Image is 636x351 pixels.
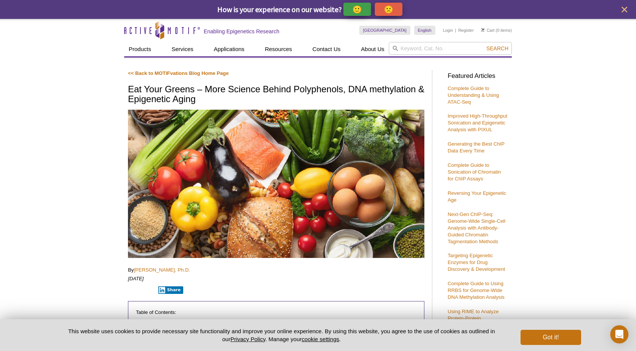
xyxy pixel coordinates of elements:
a: Resources [260,42,297,56]
p: 🙁 [384,5,393,14]
button: Share [158,286,184,294]
img: Your Cart [481,28,485,32]
p: Table of Contents: [136,309,416,316]
a: Complete Guide to Understanding & Using ATAC-Seq [447,85,499,105]
li: (0 items) [481,26,512,35]
h1: Eat Your Greens – More Science Behind Polyphenols, DNA methylation & Epigenetic Aging [128,84,424,105]
div: Open Intercom Messenger [610,325,628,343]
a: [PERSON_NAME], Ph.D. [134,267,190,273]
span: Search [486,45,508,51]
button: Got it! [521,330,581,345]
a: << Back to MOTIFvations Blog Home Page [128,70,229,76]
a: Using RIME to Analyze Protein-Protein Interactions on Chromatin [447,309,505,328]
h2: Enabling Epigenetics Research [204,28,279,35]
button: close [620,5,629,14]
p: By [128,267,424,273]
a: Complete Guide to Sonication of Chromatin for ChIP Assays [447,162,501,182]
a: Login [443,28,453,33]
p: This website uses cookies to provide necessary site functionality and improve your online experie... [55,327,508,343]
p: 🙂 [352,5,362,14]
a: Complete Guide to Using RRBS for Genome-Wide DNA Methylation Analysis [447,281,504,300]
a: [GEOGRAPHIC_DATA] [359,26,410,35]
img: A table spread with vegetables and various food. [128,110,424,258]
span: How is your experience on our website? [217,5,342,14]
li: | [455,26,456,35]
input: Keyword, Cat. No. [389,42,512,55]
button: Search [484,45,511,52]
button: cookie settings [302,336,339,342]
a: Next-Gen ChIP-Seq: Genome-Wide Single-Cell Analysis with Antibody-Guided Chromatin Tagmentation M... [447,211,505,244]
a: Improved High-Throughput Sonication and Epigenetic Analysis with PIXUL [447,113,507,132]
a: Services [167,42,198,56]
a: Register [458,28,474,33]
a: Cart [481,28,494,33]
a: Applications [209,42,249,56]
iframe: X Post Button [128,286,153,294]
a: Privacy Policy [231,336,265,342]
a: Products [124,42,156,56]
em: [DATE] [128,276,144,281]
a: Targeting Epigenetic Enzymes for Drug Discovery & Development [447,253,505,272]
a: English [414,26,435,35]
a: Contact Us [308,42,345,56]
a: Generating the Best ChIP Data Every Time [447,141,504,154]
h3: Featured Articles [447,73,508,79]
a: About Us [357,42,389,56]
a: Reversing Your Epigenetic Age [447,190,506,203]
